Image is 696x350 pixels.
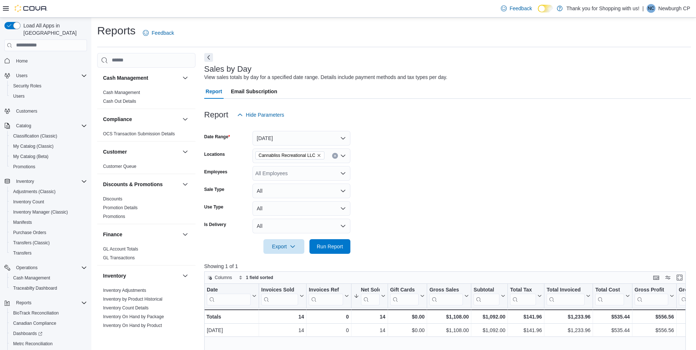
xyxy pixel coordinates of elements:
span: Feedback [152,29,174,37]
button: Display options [663,273,672,282]
a: Feedback [498,1,535,16]
a: Promotions [103,214,125,219]
a: Home [13,57,31,65]
a: Inventory On Hand by Package [103,314,164,319]
div: 0 [309,326,349,335]
a: Inventory Manager (Classic) [10,208,71,217]
span: Traceabilty Dashboard [13,285,57,291]
input: Dark Mode [538,5,553,12]
span: Users [13,71,87,80]
a: Adjustments (Classic) [10,187,58,196]
span: Dashboards [13,331,42,336]
span: Cannabliss Recreational LLC [255,151,324,159]
span: BioTrack Reconciliation [13,310,59,316]
span: My Catalog (Classic) [10,142,87,151]
button: Net Sold [353,286,385,305]
span: Feedback [510,5,532,12]
div: Subtotal [473,286,499,293]
div: Newburgh CP [647,4,655,13]
span: Traceabilty Dashboard [10,284,87,293]
button: Purchase Orders [7,227,90,238]
a: Inventory Count [10,197,47,206]
div: Gross Profit [635,286,668,293]
span: Columns [215,275,232,281]
button: Classification (Classic) [7,131,90,141]
button: Export [263,239,304,254]
p: | [642,4,644,13]
button: All [252,219,350,233]
span: Adjustments (Classic) [13,189,56,195]
button: Customer [103,148,179,155]
span: Inventory [16,178,34,184]
div: $1,108.00 [429,312,469,321]
button: Users [7,91,90,101]
span: Email Subscription [231,84,277,99]
div: $535.44 [595,326,630,335]
span: GL Account Totals [103,246,138,252]
a: Metrc Reconciliation [10,339,56,348]
a: Feedback [140,26,177,40]
span: Adjustments (Classic) [10,187,87,196]
a: Inventory by Product Historical [103,297,163,302]
div: Gift Cards [390,286,419,293]
div: Totals [206,312,256,321]
div: Compliance [97,129,195,141]
button: 1 field sorted [236,273,276,282]
span: Users [16,73,27,79]
span: Inventory Manager (Classic) [13,209,68,215]
a: Cash Out Details [103,99,136,104]
span: Cash Out Details [103,98,136,104]
img: Cova [15,5,47,12]
button: Inventory [1,176,90,187]
button: Hide Parameters [234,108,287,122]
button: Canadian Compliance [7,318,90,328]
button: Inventory [13,177,37,186]
span: Promotions [103,214,125,219]
div: Discounts & Promotions [97,195,195,224]
span: Cash Management [10,274,87,282]
button: Catalog [13,121,34,130]
button: Adjustments (Classic) [7,187,90,197]
div: $0.00 [390,312,425,321]
a: Promotions [10,162,38,171]
button: Catalog [1,121,90,131]
div: $1,108.00 [429,326,469,335]
span: Inventory Adjustments [103,287,146,293]
div: $1,233.96 [547,312,590,321]
div: Total Tax [510,286,536,293]
button: Inventory [181,271,190,280]
span: Operations [16,265,38,271]
a: Classification (Classic) [10,132,60,140]
div: $556.56 [635,326,674,335]
p: Showing 1 of 1 [204,263,691,270]
button: Open list of options [340,170,346,176]
button: Discounts & Promotions [103,181,179,188]
a: My Catalog (Classic) [10,142,57,151]
button: Finance [181,230,190,239]
label: Sale Type [204,187,224,192]
span: Cannabliss Recreational LLC [259,152,315,159]
span: GL Transactions [103,255,135,261]
button: Transfers (Classic) [7,238,90,248]
div: Gross Sales [429,286,463,305]
h3: Finance [103,231,122,238]
a: OCS Transaction Submission Details [103,131,175,136]
a: Dashboards [7,328,90,339]
button: Total Tax [510,286,542,305]
span: Promotions [10,162,87,171]
a: Transfers (Classic) [10,238,53,247]
span: My Catalog (Beta) [13,154,49,159]
div: Gift Card Sales [390,286,419,305]
span: Report [206,84,222,99]
button: Discounts & Promotions [181,180,190,189]
button: Customers [1,106,90,116]
p: Newburgh CP [658,4,690,13]
h3: Sales by Day [204,65,252,74]
a: Purchase Orders [10,228,49,237]
button: Operations [1,263,90,273]
div: Total Invoiced [547,286,585,293]
span: Inventory On Hand by Product [103,323,162,328]
span: Discounts [103,196,122,202]
p: Thank you for Shopping with us! [566,4,639,13]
